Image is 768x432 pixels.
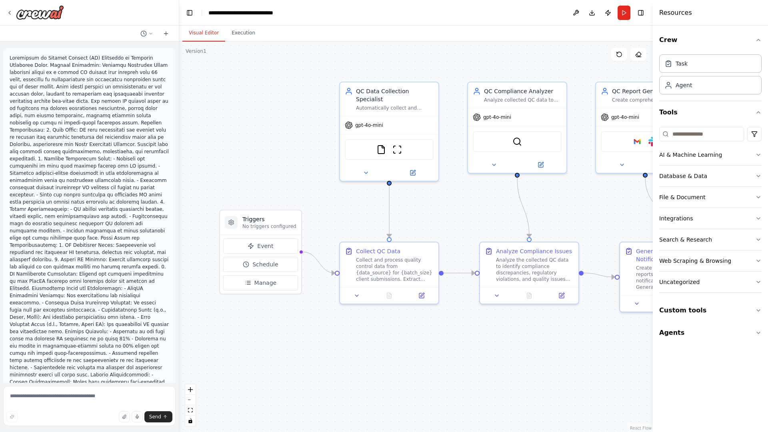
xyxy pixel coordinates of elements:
div: React Flow controls [185,384,196,426]
div: Version 1 [186,48,206,54]
button: zoom in [185,384,196,395]
button: zoom out [185,395,196,405]
div: QC Report Generator [612,87,690,95]
button: AI & Machine Learning [659,144,762,165]
div: Crew [659,51,762,101]
button: Execution [225,25,262,42]
button: Open in side panel [408,291,435,300]
div: Task [676,60,688,68]
div: Analyze the collected QC data to identify compliance discrepancies, regulatory violations, and qu... [496,257,574,282]
a: React Flow attribution [630,426,652,430]
g: Edge from triggers to 3f4bbe15-f036-4189-bec8-9e2a5c8fcb1e [303,248,335,277]
div: Collect and process quality control data from {data_source} for {batch_size} client submissions. ... [356,257,434,282]
span: gpt-4o-mini [483,114,511,120]
div: Integrations [659,214,693,222]
button: Event [223,238,298,254]
button: Custom tools [659,299,762,322]
div: Create comprehensive QC reports and automated notifications for {stakeholders}. Generate executiv... [636,265,714,290]
button: Agents [659,322,762,344]
button: Integrations [659,208,762,229]
button: Schedule [223,257,298,272]
div: QC Report GeneratorCreate comprehensive QC reports, performance dashboards, and automated notific... [595,82,695,174]
div: Analyze Compliance Issues [496,247,572,255]
span: Schedule [252,260,278,268]
div: QC Compliance AnalyzerAnalyze collected QC data to identify compliance discrepancies, flag potent... [467,82,567,174]
span: Event [257,242,273,250]
button: Start a new chat [160,29,172,38]
button: Switch to previous chat [137,29,156,38]
g: Edge from c0dd6e02-c79c-40a2-9a67-a42b387b5225 to 1ad923ad-dda6-4abf-93a5-43404d8d3569 [584,269,615,281]
div: QC Data Collection SpecialistAutomatically collect and process QC data from {data_source} includi... [339,82,439,182]
button: Click to speak your automation idea [132,411,143,422]
g: Edge from 42efbfff-4b7e-4fd6-a3b4-c15e51e8912a to 1ad923ad-dda6-4abf-93a5-43404d8d3569 [641,178,673,237]
div: Analyze Compliance IssuesAnalyze the collected QC data to identify compliance discrepancies, regu... [479,242,579,304]
button: Visual Editor [182,25,225,42]
button: Open in side panel [390,168,435,178]
div: Generate QC Reports and Notifications [636,247,714,263]
div: Uncategorized [659,278,700,286]
button: Tools [659,101,762,124]
div: Generate QC Reports and NotificationsCreate comprehensive QC reports and automated notifications ... [619,242,719,312]
button: Search & Research [659,229,762,250]
button: toggle interactivity [185,416,196,426]
button: fit view [185,405,196,416]
g: Edge from 3f4bbe15-f036-4189-bec8-9e2a5c8fcb1e to c0dd6e02-c79c-40a2-9a67-a42b387b5225 [444,269,475,277]
div: Web Scraping & Browsing [659,257,731,265]
button: Open in side panel [518,160,563,170]
button: Open in side panel [646,160,691,170]
div: File & Document [659,193,706,201]
div: Agent [676,81,692,89]
div: Collect QC DataCollect and process quality control data from {data_source} for {batch_size} clien... [339,242,439,304]
img: Logo [16,5,64,20]
div: Tools [659,124,762,299]
button: Web Scraping & Browsing [659,250,762,271]
div: Search & Research [659,236,712,244]
img: Google gmail [632,137,642,146]
button: No output available [372,291,406,300]
div: Create comprehensive QC reports, performance dashboards, and automated notifications for {stakeho... [612,97,690,103]
div: TriggersNo triggers configuredEventScheduleManage [219,210,302,294]
button: File & Document [659,187,762,208]
button: Hide left sidebar [184,7,195,18]
span: gpt-4o-mini [355,122,383,128]
button: Upload files [119,411,130,422]
p: No triggers configured [242,223,296,230]
button: Manage [223,275,298,290]
div: Collect QC Data [356,247,400,255]
div: Automatically collect and process QC data from {data_source} including client submissions, compli... [356,105,434,111]
button: Crew [659,29,762,51]
g: Edge from f8548ff4-93f1-4354-af3b-972ada35b604 to c0dd6e02-c79c-40a2-9a67-a42b387b5225 [513,178,533,237]
span: Send [149,414,161,420]
span: gpt-4o-mini [611,114,639,120]
button: Uncategorized [659,272,762,292]
div: AI & Machine Learning [659,151,722,159]
div: QC Compliance Analyzer [484,87,562,95]
g: Edge from 2faf36b5-c5de-4aea-aec3-cb9293b9b911 to 3f4bbe15-f036-4189-bec8-9e2a5c8fcb1e [385,186,393,237]
button: Improve this prompt [6,411,18,422]
div: QC Data Collection Specialist [356,87,434,103]
div: Database & Data [659,172,707,180]
button: No output available [512,291,546,300]
button: Send [144,411,172,422]
img: FileReadTool [376,145,386,154]
button: Open in side panel [548,291,575,300]
button: Database & Data [659,166,762,186]
span: Manage [254,279,277,287]
img: Slack [648,137,658,146]
div: Analyze collected QC data to identify compliance discrepancies, flag potential violations, and as... [484,97,562,103]
nav: breadcrumb [208,9,298,17]
img: ScrapeWebsiteTool [392,145,402,154]
button: Hide right sidebar [635,7,646,18]
h4: Resources [659,8,692,18]
img: SerperDevTool [512,137,522,146]
h3: Triggers [242,215,296,223]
